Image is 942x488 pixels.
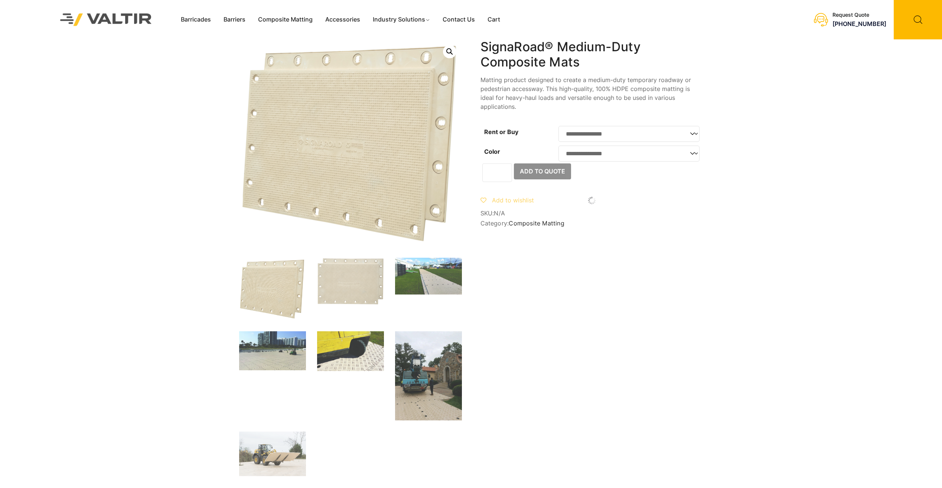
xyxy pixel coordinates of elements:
span: SKU: [480,210,703,217]
input: Product quantity [482,163,512,182]
a: Cart [481,14,506,25]
button: Add to Quote [514,163,571,180]
div: Request Quote [832,12,886,18]
label: Rent or Buy [484,128,518,136]
a: Barriers [217,14,252,25]
span: Category: [480,220,703,227]
img: SignaRoad_angle [239,39,462,247]
img: signaroad-utilitysite-2-768x1024-1.jpg [395,331,462,420]
img: SignaRoad_angle.png [239,258,306,320]
a: Contact Us [436,14,481,25]
a: [PHONE_NUMBER] [832,20,886,27]
img: 1_SignaRoad_Valtir-Rentals-e1727993806357.jpg [239,331,306,370]
a: Barricades [175,14,217,25]
span: N/A [494,209,505,217]
label: Color [484,148,500,155]
img: SignaRoad-Composite-Mat.png [317,258,384,305]
img: 4_SignaRoad_Trinity.jpg [317,331,384,371]
img: 2_SignaRoad_Valtir-1.jpg [395,258,462,294]
img: MDHD-1-Trinity-scaled-1.jpg [239,432,306,476]
a: Composite Matting [252,14,319,25]
a: Industry Solutions [366,14,437,25]
a: Accessories [319,14,366,25]
img: Valtir Rentals [50,4,162,35]
p: Matting product designed to create a medium-duty temporary roadway or pedestrian accessway. This ... [480,75,703,111]
a: Composite Matting [509,219,564,227]
h1: SignaRoad® Medium-Duty Composite Mats [480,39,703,70]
